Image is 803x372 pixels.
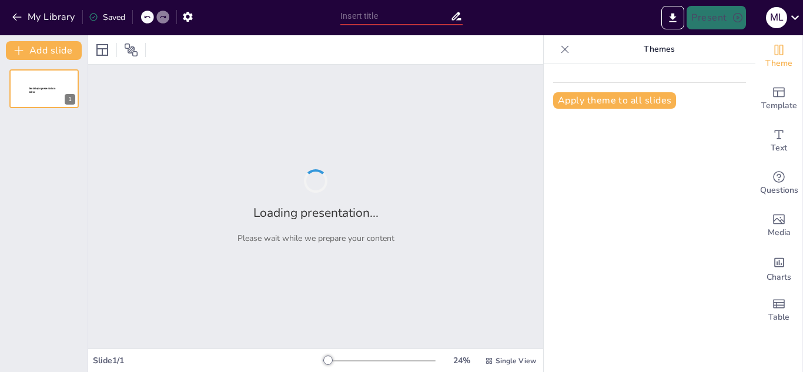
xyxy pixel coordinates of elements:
input: Insert title [340,8,450,25]
div: Change the overall theme [755,35,802,78]
div: 1 [9,69,79,108]
span: Media [768,226,791,239]
div: Slide 1 / 1 [93,355,323,366]
p: Themes [574,35,744,63]
span: Theme [765,57,792,70]
span: Questions [760,184,798,197]
div: 24 % [447,355,476,366]
button: M L [766,6,787,29]
div: Layout [93,41,112,59]
span: Charts [767,271,791,284]
span: Position [124,43,138,57]
div: 1 [65,94,75,105]
button: Export to PowerPoint [661,6,684,29]
div: Add charts and graphs [755,247,802,289]
div: M L [766,7,787,28]
div: Add text boxes [755,120,802,162]
span: Text [771,142,787,155]
button: My Library [9,8,80,26]
div: Add ready made slides [755,78,802,120]
button: Apply theme to all slides [553,92,676,109]
div: Add images, graphics, shapes or video [755,205,802,247]
h2: Loading presentation... [253,205,379,221]
span: Table [768,311,789,324]
p: Please wait while we prepare your content [237,233,394,244]
span: Single View [496,356,536,366]
span: Sendsteps presentation editor [29,87,55,93]
div: Saved [89,12,125,23]
button: Present [687,6,745,29]
div: Add a table [755,289,802,331]
div: Get real-time input from your audience [755,162,802,205]
button: Add slide [6,41,82,60]
span: Template [761,99,797,112]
